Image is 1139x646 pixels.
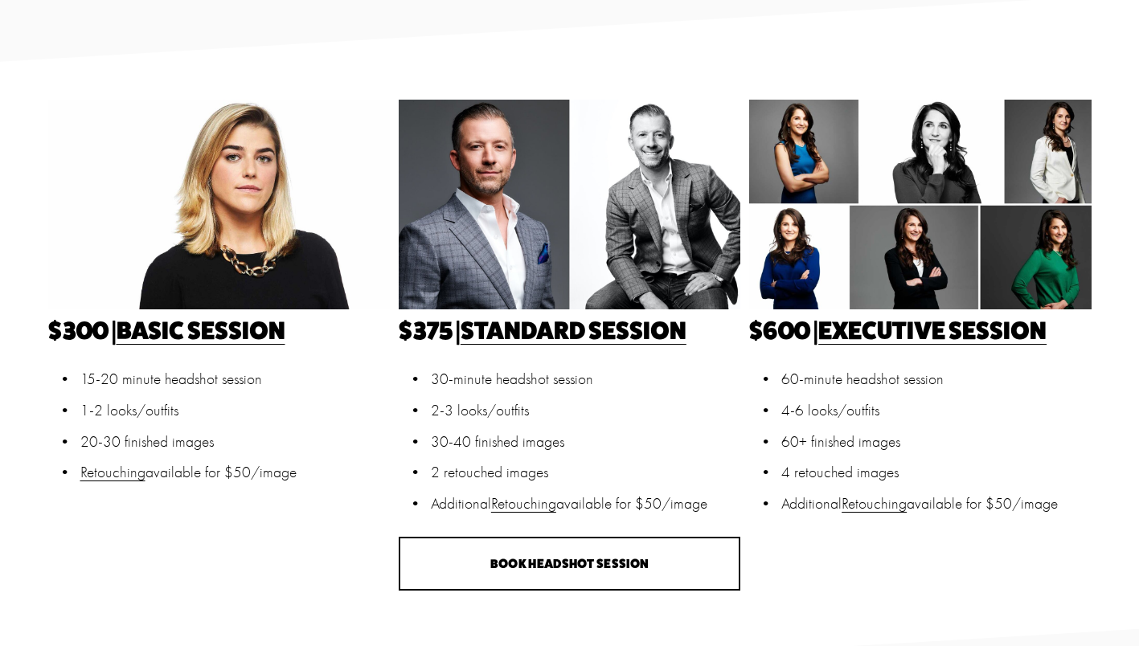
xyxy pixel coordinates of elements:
p: 30-minute headshot session [431,368,740,391]
a: Executive Session [818,315,1047,345]
a: Retouching [491,495,556,513]
p: 4 retouched images [781,461,1091,484]
p: available for $50/image [80,461,390,484]
p: 2 retouched images [431,461,740,484]
h3: $300 | [48,318,390,342]
a: Standard Session [461,315,686,345]
a: Basic Session [117,315,285,345]
p: Additional available for $50/image [781,493,1091,516]
p: 1-2 looks/outfits [80,399,390,423]
a: Retouching [842,495,907,513]
h3: $600 | [749,318,1091,342]
p: 20-30 finished images [80,431,390,454]
h3: $375 | [399,318,740,342]
p: 30-40 finished images [431,431,740,454]
p: 2-3 looks/outfits [431,399,740,423]
p: 15-20 minute headshot session [80,368,390,391]
a: Retouching [80,464,145,481]
p: 60-minute headshot session [781,368,1091,391]
p: 4-6 looks/outfits [781,399,1091,423]
a: Book Headshot Session [399,537,740,591]
p: Additional available for $50/image [431,493,740,516]
p: 60+ finished images [781,431,1091,454]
